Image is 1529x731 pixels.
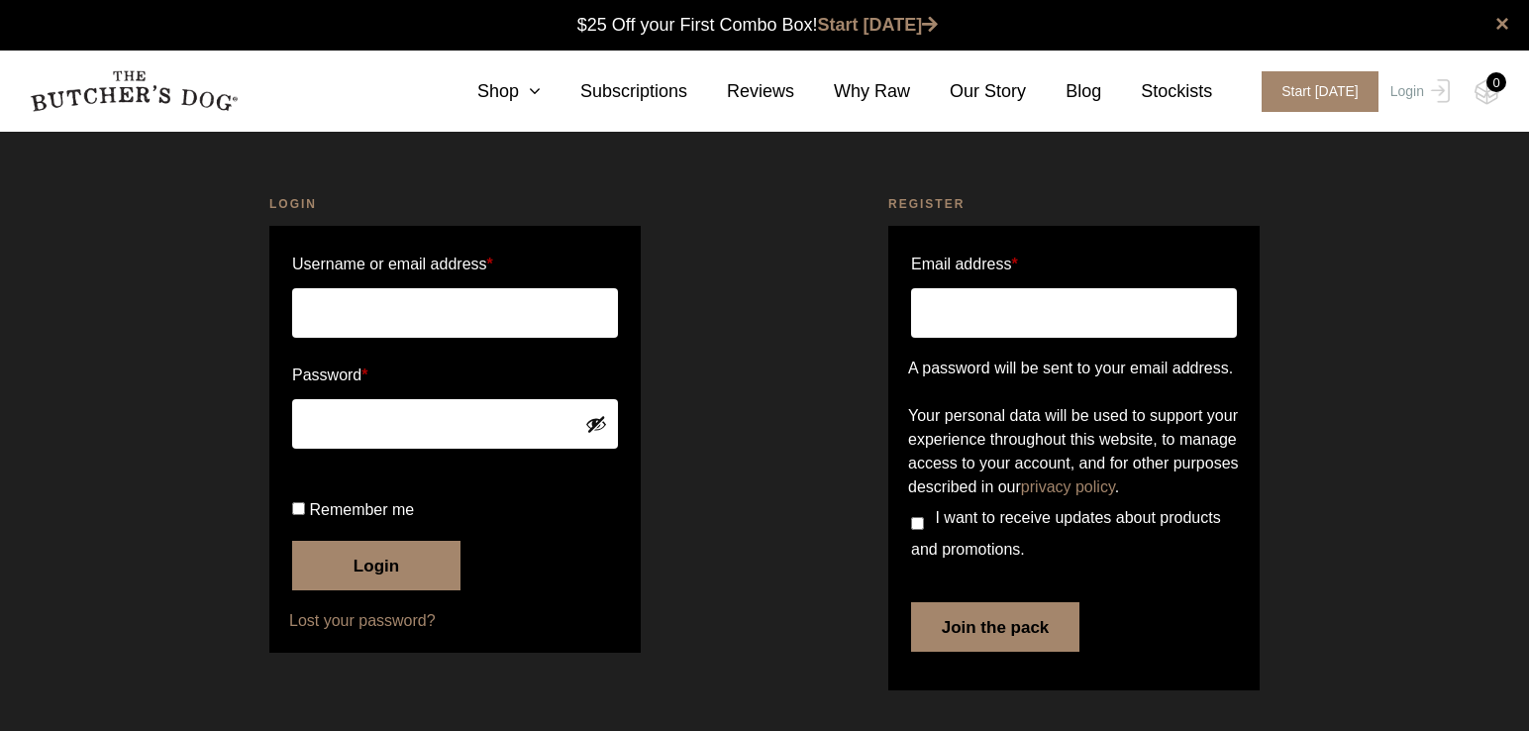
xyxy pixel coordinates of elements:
a: Blog [1026,78,1101,105]
a: Why Raw [794,78,910,105]
a: Start [DATE] [1242,71,1385,112]
label: Password [292,360,618,391]
a: Lost your password? [289,609,621,633]
a: Reviews [687,78,794,105]
button: Join the pack [911,602,1079,652]
span: I want to receive updates about products and promotions. [911,509,1221,558]
a: privacy policy [1021,478,1115,495]
label: Username or email address [292,249,618,280]
a: Stockists [1101,78,1212,105]
input: Remember me [292,502,305,515]
label: Email address [911,249,1018,280]
span: Remember me [309,501,414,518]
button: Show password [585,413,607,435]
a: close [1495,12,1509,36]
input: I want to receive updates about products and promotions. [911,517,924,530]
a: Start [DATE] [818,15,939,35]
a: Shop [438,78,541,105]
span: Start [DATE] [1262,71,1378,112]
a: Our Story [910,78,1026,105]
img: TBD_Cart-Empty.png [1475,79,1499,105]
p: A password will be sent to your email address. [908,357,1240,380]
div: 0 [1486,72,1506,92]
a: Subscriptions [541,78,687,105]
a: Login [1385,71,1450,112]
h2: Login [269,194,641,214]
p: Your personal data will be used to support your experience throughout this website, to manage acc... [908,404,1240,499]
button: Login [292,541,460,590]
h2: Register [888,194,1260,214]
